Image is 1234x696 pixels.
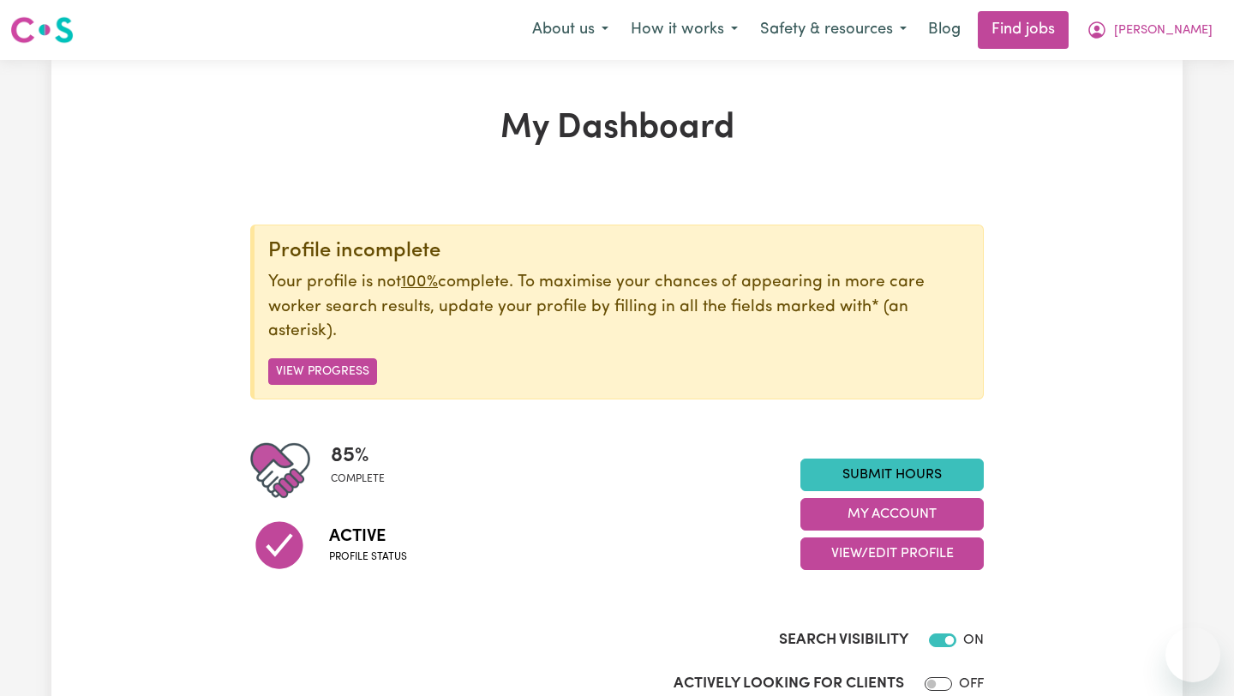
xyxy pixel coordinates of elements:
u: 100% [401,274,438,291]
span: complete [331,471,385,487]
button: My Account [800,498,984,531]
img: Careseekers logo [10,15,74,45]
span: OFF [959,677,984,691]
a: Blog [918,11,971,49]
button: View/Edit Profile [800,537,984,570]
span: Active [329,524,407,549]
button: View Progress [268,358,377,385]
span: [PERSON_NAME] [1114,21,1213,40]
button: How it works [620,12,749,48]
button: My Account [1075,12,1224,48]
a: Careseekers logo [10,10,74,50]
span: 85 % [331,441,385,471]
span: ON [963,633,984,647]
h1: My Dashboard [250,108,984,149]
label: Search Visibility [779,629,908,651]
label: Actively Looking for Clients [674,673,904,695]
p: Your profile is not complete. To maximise your chances of appearing in more care worker search re... [268,271,969,345]
a: Submit Hours [800,459,984,491]
button: About us [521,12,620,48]
button: Safety & resources [749,12,918,48]
span: Profile status [329,549,407,565]
iframe: Button to launch messaging window [1165,627,1220,682]
a: Find jobs [978,11,1069,49]
div: Profile completeness: 85% [331,441,398,501]
div: Profile incomplete [268,239,969,264]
